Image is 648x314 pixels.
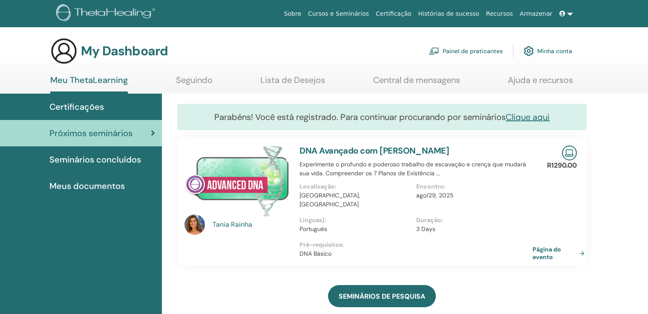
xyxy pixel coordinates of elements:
p: Português [300,225,411,234]
a: Tania Rainha [213,220,291,230]
img: DNA Avançado [184,146,289,217]
span: SEMINÁRIOS DE PESQUISA [339,292,425,301]
p: ago/29, 2025 [416,191,527,200]
p: Duração : [416,216,527,225]
span: Certificações [49,100,104,113]
p: Experimente o profundo e poderoso trabalho de escavação e crença que mudará sua vida. Compreender... [300,160,533,178]
a: Painel de praticantes [429,42,503,60]
p: DNA Básico [300,249,533,258]
span: Seminários concluídos [49,153,141,166]
a: Minha conta [524,42,572,60]
a: Página do evento [533,245,588,261]
p: Localização : [300,182,411,191]
a: Meu ThetaLearning [50,75,128,94]
a: Seguindo [176,75,213,91]
div: Parabéns! Você está registrado. Para continuar procurando por seminários [177,104,587,130]
a: Cursos e Seminários [305,6,372,22]
a: DNA Avançado com [PERSON_NAME] [300,145,449,156]
p: [GEOGRAPHIC_DATA], [GEOGRAPHIC_DATA] [300,191,411,209]
span: Próximos seminários [49,127,132,140]
span: Meus documentos [49,180,125,192]
p: 3 Days [416,225,527,234]
a: Ajuda e recursos [508,75,573,91]
a: Central de mensagens [373,75,460,91]
a: Recursos [483,6,516,22]
img: default.jpg [184,214,205,235]
a: Clique aqui [506,111,550,123]
p: Pré-requisitos : [300,240,533,249]
img: logo.png [56,4,158,23]
a: Sobre [281,6,305,22]
p: Línguas) : [300,216,411,225]
img: chalkboard-teacher.svg [429,47,439,55]
p: R1290.00 [547,160,577,171]
a: Histórias de sucesso [415,6,483,22]
img: generic-user-icon.jpg [50,37,78,65]
img: Live Online Seminar [562,146,577,160]
h3: My Dashboard [81,43,168,59]
img: cog.svg [524,44,534,58]
a: Armazenar [516,6,556,22]
a: Certificação [372,6,415,22]
p: Encontro : [416,182,527,191]
a: SEMINÁRIOS DE PESQUISA [328,285,436,307]
a: Lista de Desejos [260,75,325,91]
